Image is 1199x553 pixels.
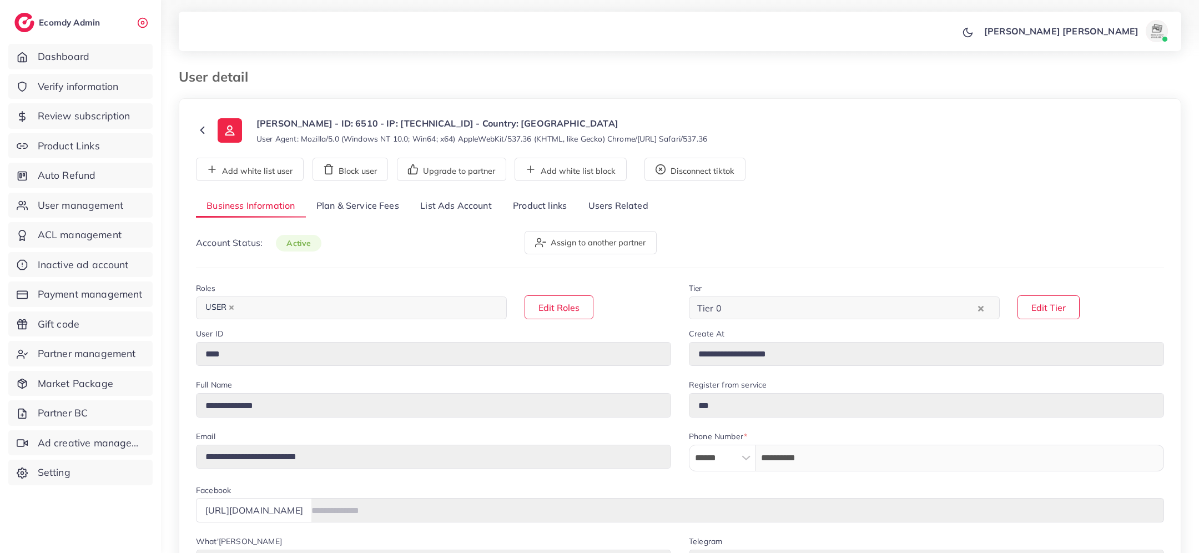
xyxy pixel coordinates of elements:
[8,341,153,366] a: Partner management
[38,258,129,272] span: Inactive ad account
[38,346,136,361] span: Partner management
[38,376,113,391] span: Market Package
[8,430,153,456] a: Ad creative management
[8,222,153,248] a: ACL management
[8,400,153,426] a: Partner BC
[38,198,123,213] span: User management
[39,17,103,28] h2: Ecomdy Admin
[38,465,70,480] span: Setting
[38,79,119,94] span: Verify information
[38,228,122,242] span: ACL management
[8,460,153,485] a: Setting
[38,406,88,420] span: Partner BC
[38,139,100,153] span: Product Links
[8,311,153,337] a: Gift code
[8,252,153,278] a: Inactive ad account
[689,296,1000,319] div: Search for option
[14,13,34,32] img: logo
[8,371,153,396] a: Market Package
[1146,20,1168,42] img: avatar
[8,163,153,188] a: Auto Refund
[240,299,492,316] input: Search for option
[978,20,1172,42] a: [PERSON_NAME] [PERSON_NAME]avatar
[38,168,96,183] span: Auto Refund
[38,49,89,64] span: Dashboard
[8,103,153,129] a: Review subscription
[38,317,79,331] span: Gift code
[8,193,153,218] a: User management
[984,24,1138,38] p: [PERSON_NAME] [PERSON_NAME]
[8,133,153,159] a: Product Links
[196,296,507,319] div: Search for option
[8,74,153,99] a: Verify information
[38,109,130,123] span: Review subscription
[8,281,153,307] a: Payment management
[38,287,143,301] span: Payment management
[725,299,975,316] input: Search for option
[8,44,153,69] a: Dashboard
[14,13,103,32] a: logoEcomdy Admin
[38,436,144,450] span: Ad creative management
